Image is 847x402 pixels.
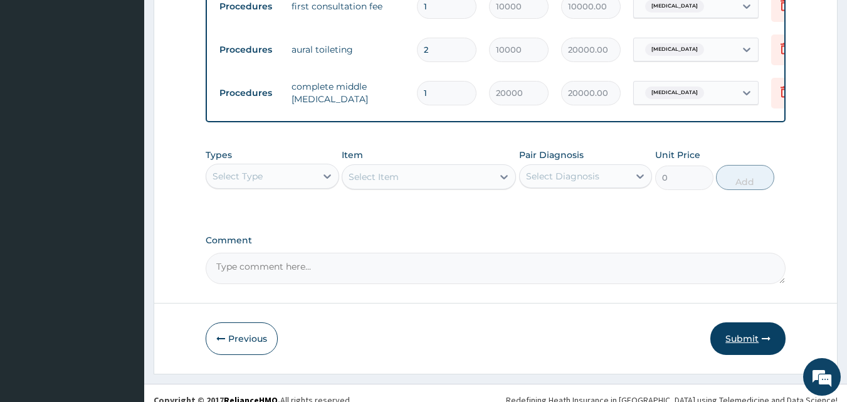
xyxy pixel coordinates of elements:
td: complete middle [MEDICAL_DATA] [285,74,411,112]
span: [MEDICAL_DATA] [645,43,704,56]
span: We're online! [73,121,173,248]
label: Comment [206,235,786,246]
td: aural toileting [285,37,411,62]
div: Minimize live chat window [206,6,236,36]
button: Submit [710,322,786,355]
span: [MEDICAL_DATA] [645,87,704,99]
td: Procedures [213,82,285,105]
td: Procedures [213,38,285,61]
button: Previous [206,322,278,355]
div: Chat with us now [65,70,211,87]
label: Item [342,149,363,161]
button: Add [716,165,774,190]
img: d_794563401_company_1708531726252_794563401 [23,63,51,94]
textarea: Type your message and hit 'Enter' [6,268,239,312]
div: Select Type [213,170,263,182]
label: Types [206,150,232,161]
div: Select Diagnosis [526,170,599,182]
label: Unit Price [655,149,700,161]
label: Pair Diagnosis [519,149,584,161]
